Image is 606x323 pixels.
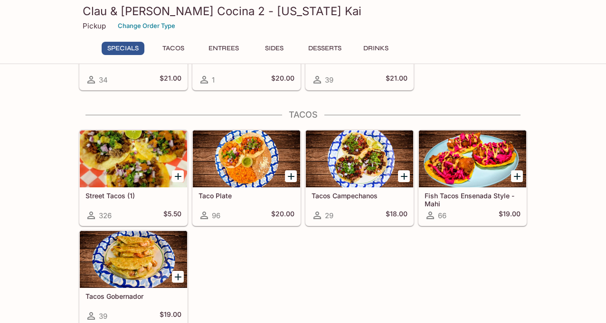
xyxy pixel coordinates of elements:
[398,170,410,182] button: Add Tacos Campechanos
[83,4,523,18] h3: Clau & [PERSON_NAME] Cocina 2 - [US_STATE] Kai
[202,42,245,55] button: Entrees
[160,74,181,85] h5: $21.00
[80,231,187,288] div: Tacos Gobernador
[419,130,526,187] div: Fish Tacos Ensenada Style - Mahi
[99,75,108,84] span: 34
[172,170,184,182] button: Add Street Tacos (1)
[253,42,295,55] button: Sides
[193,130,300,187] div: Taco Plate
[99,211,112,220] span: 326
[312,192,407,200] h5: Tacos Campechanos
[271,210,294,221] h5: $20.00
[303,42,347,55] button: Desserts
[499,210,521,221] h5: $19.00
[212,211,220,220] span: 96
[418,130,527,226] a: Fish Tacos Ensenada Style - Mahi66$19.00
[386,74,407,85] h5: $21.00
[511,170,523,182] button: Add Fish Tacos Ensenada Style - Mahi
[271,74,294,85] h5: $20.00
[325,75,333,84] span: 39
[163,210,181,221] h5: $5.50
[85,192,181,200] h5: Street Tacos (1)
[386,210,407,221] h5: $18.00
[305,130,414,226] a: Tacos Campechanos29$18.00
[354,42,397,55] button: Drinks
[325,211,333,220] span: 29
[79,130,188,226] a: Street Tacos (1)326$5.50
[192,130,301,226] a: Taco Plate96$20.00
[306,130,413,187] div: Tacos Campechanos
[80,130,187,187] div: Street Tacos (1)
[83,21,106,30] p: Pickup
[99,312,107,321] span: 39
[438,211,446,220] span: 66
[199,192,294,200] h5: Taco Plate
[285,170,297,182] button: Add Taco Plate
[425,192,521,207] h5: Fish Tacos Ensenada Style - Mahi
[212,75,215,84] span: 1
[172,271,184,283] button: Add Tacos Gobernador
[152,42,195,55] button: Tacos
[102,42,144,55] button: Specials
[79,110,527,120] h4: Tacos
[85,292,181,300] h5: Tacos Gobernador
[160,310,181,322] h5: $19.00
[114,18,180,33] button: Change Order Type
